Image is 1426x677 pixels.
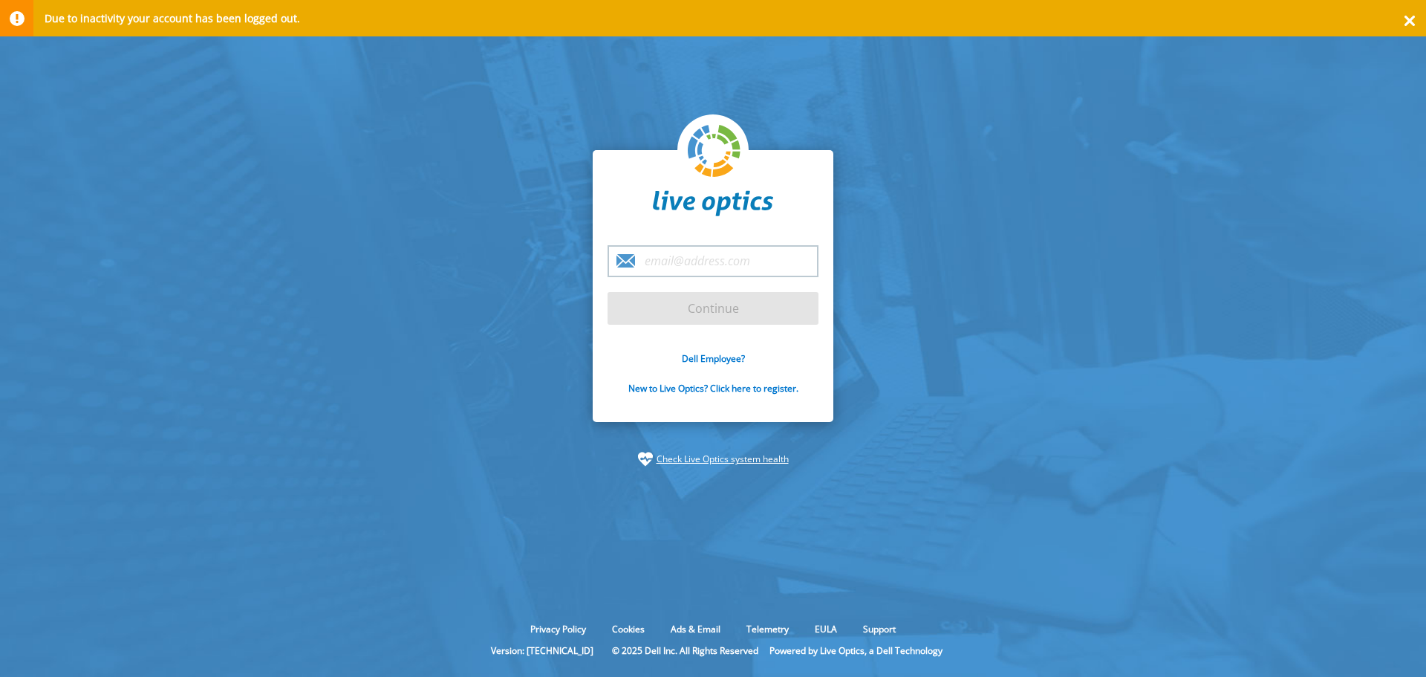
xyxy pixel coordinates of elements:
li: © 2025 Dell Inc. All Rights Reserved [605,644,766,657]
a: Support [852,623,907,635]
a: EULA [804,623,848,635]
li: Version: [TECHNICAL_ID] [484,644,601,657]
img: liveoptics-word.svg [653,190,773,217]
li: Powered by Live Optics, a Dell Technology [769,644,942,657]
a: Ads & Email [660,623,732,635]
img: liveoptics-logo.svg [688,125,741,178]
a: Cookies [601,623,656,635]
a: Telemetry [735,623,800,635]
a: New to Live Optics? Click here to register. [628,382,798,395]
img: status-check-icon.svg [638,452,653,467]
a: Dell Employee? [682,352,745,365]
a: Privacy Policy [519,623,597,635]
a: Check Live Optics system health [657,452,789,467]
input: email@address.com [608,245,818,277]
